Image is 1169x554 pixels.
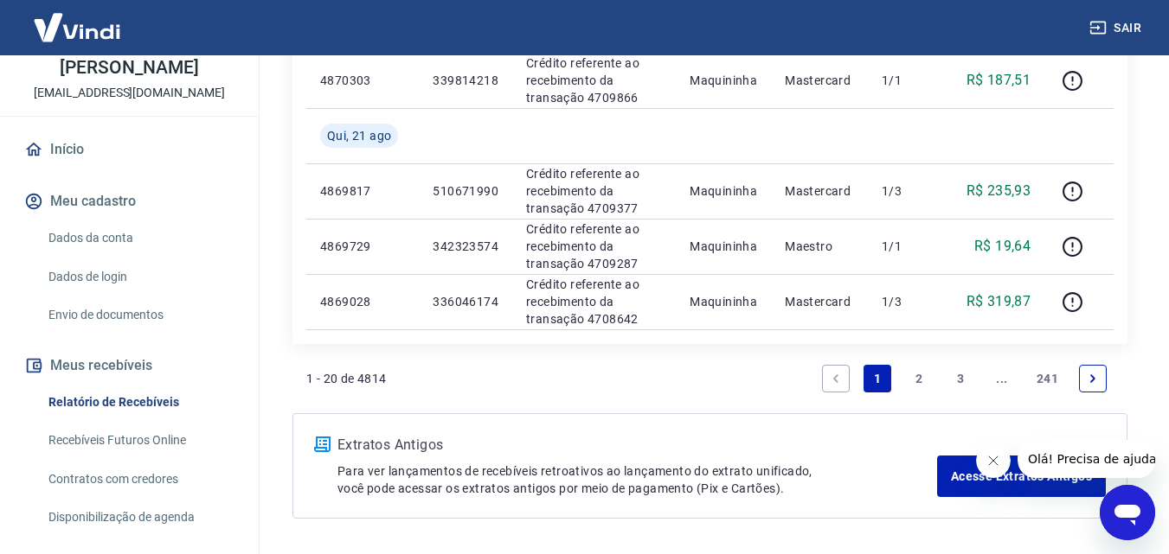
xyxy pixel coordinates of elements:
iframe: Botão para abrir a janela de mensagens [1100,485,1155,540]
a: Page 3 [947,365,974,392]
p: Maestro [785,238,854,255]
p: Mastercard [785,293,854,310]
p: Maquininha [690,182,757,200]
p: 1/3 [882,293,933,310]
p: Crédito referente ao recebimento da transação 4709866 [526,54,662,106]
a: Início [21,131,238,169]
p: R$ 19,64 [974,236,1031,257]
p: Mastercard [785,72,854,89]
span: Olá! Precisa de ajuda? [10,12,145,26]
a: Acesse Extratos Antigos [937,455,1106,497]
button: Sair [1086,12,1148,44]
ul: Pagination [815,358,1114,399]
a: Jump forward [988,365,1016,392]
a: Page 241 [1030,365,1065,392]
p: Crédito referente ao recebimento da transação 4708642 [526,276,662,328]
button: Meus recebíveis [21,347,238,385]
p: Maquininha [690,293,757,310]
p: [EMAIL_ADDRESS][DOMAIN_NAME] [34,84,225,102]
p: Maquininha [690,238,757,255]
span: Qui, 21 ago [327,127,391,144]
a: Relatório de Recebíveis [42,385,238,420]
p: 1/3 [882,182,933,200]
a: Envio de documentos [42,297,238,333]
p: 4869028 [320,293,405,310]
p: 1/1 [882,238,933,255]
p: Mastercard [785,182,854,200]
p: Extratos Antigos [337,435,937,455]
p: Crédito referente ao recebimento da transação 4709287 [526,220,662,272]
p: 342323574 [433,238,498,255]
p: 339814218 [433,72,498,89]
img: Vindi [21,1,133,54]
button: Meu cadastro [21,182,238,220]
a: Page 2 [905,365,933,392]
p: 510671990 [433,182,498,200]
p: 1/1 [882,72,933,89]
a: Previous page [822,365,850,392]
img: ícone [314,436,331,452]
p: 4869729 [320,238,405,255]
p: R$ 187,51 [967,70,1031,91]
p: [PERSON_NAME] [60,59,198,77]
p: 336046174 [433,293,498,310]
a: Page 1 is your current page [864,365,891,392]
p: 4870303 [320,72,405,89]
p: Maquininha [690,72,757,89]
a: Contratos com credores [42,462,238,497]
a: Disponibilização de agenda [42,500,238,535]
p: 4869817 [320,182,405,200]
iframe: Mensagem da empresa [1018,440,1155,478]
p: Crédito referente ao recebimento da transação 4709377 [526,165,662,217]
iframe: Fechar mensagem [976,443,1011,478]
a: Dados de login [42,259,238,295]
a: Next page [1079,365,1107,392]
p: R$ 319,87 [967,291,1031,312]
p: 1 - 20 de 4814 [306,370,387,387]
p: Para ver lançamentos de recebíveis retroativos ao lançamento do extrato unificado, você pode aces... [337,462,937,497]
p: R$ 235,93 [967,181,1031,201]
a: Recebíveis Futuros Online [42,423,238,458]
a: Dados da conta [42,220,238,256]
